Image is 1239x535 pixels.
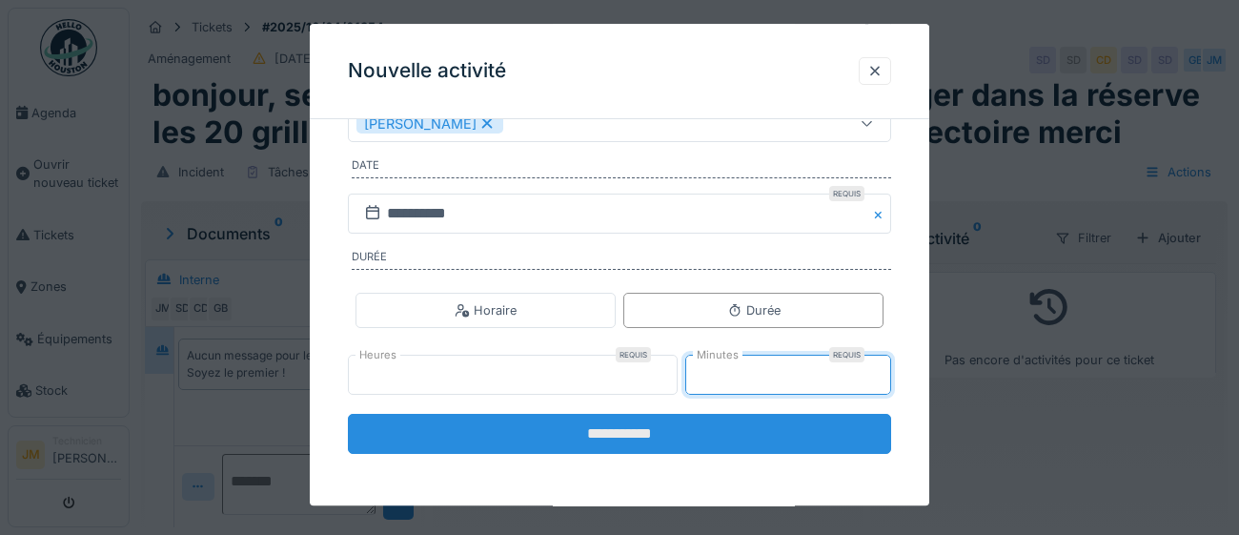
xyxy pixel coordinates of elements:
div: Requis [829,348,864,363]
div: Horaire [455,301,517,319]
div: [PERSON_NAME] [356,113,503,134]
label: Heures [355,348,400,364]
button: Close [870,195,891,235]
label: Durée [352,250,891,271]
div: Durée [727,301,781,319]
label: Minutes [693,348,742,364]
div: Requis [829,187,864,202]
h3: Nouvelle activité [348,59,506,83]
label: Date [352,158,891,179]
div: Requis [616,348,651,363]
